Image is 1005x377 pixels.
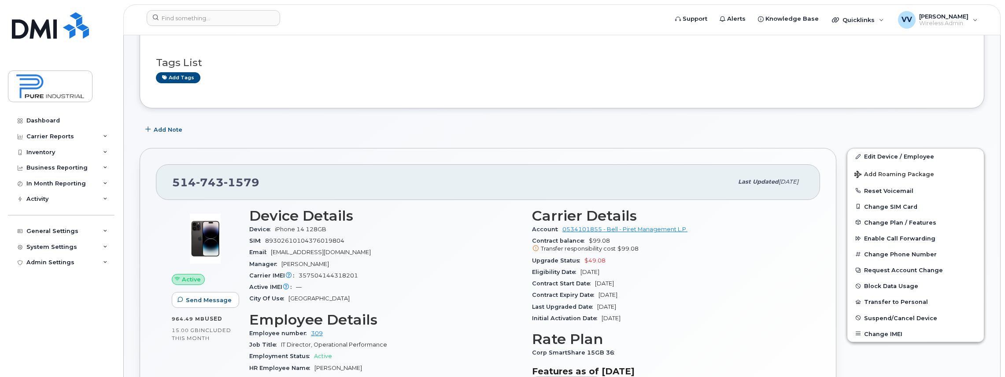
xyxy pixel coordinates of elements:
button: Enable Call Forwarding [847,230,984,246]
img: image20231002-3703462-njx0qo.jpeg [179,212,232,265]
span: Change Plan / Features [864,219,936,225]
h3: Tags List [156,57,968,68]
span: Employee number [249,330,311,336]
span: Corp SmartShare 15GB 36 [532,349,619,356]
span: Enable Call Forwarding [864,235,935,242]
h3: Carrier Details [532,208,804,224]
span: Send Message [186,296,232,304]
h3: Features as of [DATE] [532,366,804,377]
button: Change IMEI [847,326,984,342]
span: [DATE] [595,280,614,287]
span: Knowledge Base [765,15,819,23]
span: Alerts [727,15,746,23]
span: [PERSON_NAME] [919,13,968,20]
span: [DATE] [599,292,617,298]
span: 357504144318201 [299,272,358,279]
a: Add tags [156,72,200,83]
button: Request Account Change [847,262,984,278]
span: Suspend/Cancel Device [864,314,937,321]
button: Change SIM Card [847,199,984,214]
span: Eligibility Date [532,269,580,275]
a: Support [669,10,713,28]
span: Add Roaming Package [854,171,934,179]
button: Change Phone Number [847,246,984,262]
span: 1579 [224,176,259,189]
span: 964.49 MB [172,316,205,322]
span: Upgrade Status [532,257,584,264]
span: Wireless Admin [919,20,968,27]
span: SIM [249,237,265,244]
button: Send Message [172,292,239,308]
span: Carrier IMEI [249,272,299,279]
span: HR Employee Name [249,365,314,371]
span: 15.00 GB [172,327,199,333]
a: Alerts [713,10,752,28]
input: Find something... [147,10,280,26]
a: 309 [311,330,323,336]
a: Edit Device / Employee [847,148,984,164]
div: Quicklinks [826,11,890,29]
button: Add Note [140,122,190,137]
span: [DATE] [597,303,616,310]
span: Transfer responsibility cost [541,245,616,252]
h3: Rate Plan [532,331,804,347]
span: $99.08 [617,245,639,252]
div: Vincent Verbiloff [892,11,984,29]
span: [DATE] [779,178,798,185]
span: Last updated [738,178,779,185]
span: Initial Activation Date [532,315,602,322]
span: Contract balance [532,237,589,244]
span: VV [902,15,912,25]
span: Active [314,353,332,359]
span: [EMAIL_ADDRESS][DOMAIN_NAME] [271,249,371,255]
span: Add Note [154,126,182,134]
span: City Of Use [249,295,288,302]
span: IT Director, Operational Performance [281,341,387,348]
span: [DATE] [602,315,621,322]
span: included this month [172,327,231,341]
span: Manager [249,261,281,267]
span: [PERSON_NAME] [281,261,329,267]
span: [GEOGRAPHIC_DATA] [288,295,350,302]
h3: Employee Details [249,312,521,328]
a: 0534101855 - Bell - Piret Management L.P. [562,226,687,233]
button: Reset Voicemail [847,183,984,199]
span: $99.08 [532,237,804,253]
span: Device [249,226,275,233]
span: 89302610104376019804 [265,237,344,244]
h3: Device Details [249,208,521,224]
span: Contract Expiry Date [532,292,599,298]
span: Account [532,226,562,233]
span: $49.08 [584,257,606,264]
span: Employment Status [249,353,314,359]
a: Knowledge Base [752,10,825,28]
span: Last Upgraded Date [532,303,597,310]
button: Suspend/Cancel Device [847,310,984,326]
span: Contract Start Date [532,280,595,287]
span: 514 [172,176,259,189]
span: 743 [196,176,224,189]
span: used [205,315,222,322]
button: Block Data Usage [847,278,984,294]
button: Add Roaming Package [847,165,984,183]
span: [PERSON_NAME] [314,365,362,371]
span: Email [249,249,271,255]
span: [DATE] [580,269,599,275]
span: Active IMEI [249,284,296,290]
span: iPhone 14 128GB [275,226,326,233]
span: — [296,284,302,290]
button: Change Plan / Features [847,214,984,230]
span: Active [182,275,201,284]
span: Support [683,15,707,23]
button: Transfer to Personal [847,294,984,310]
span: Quicklinks [842,16,875,23]
span: Job Title [249,341,281,348]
